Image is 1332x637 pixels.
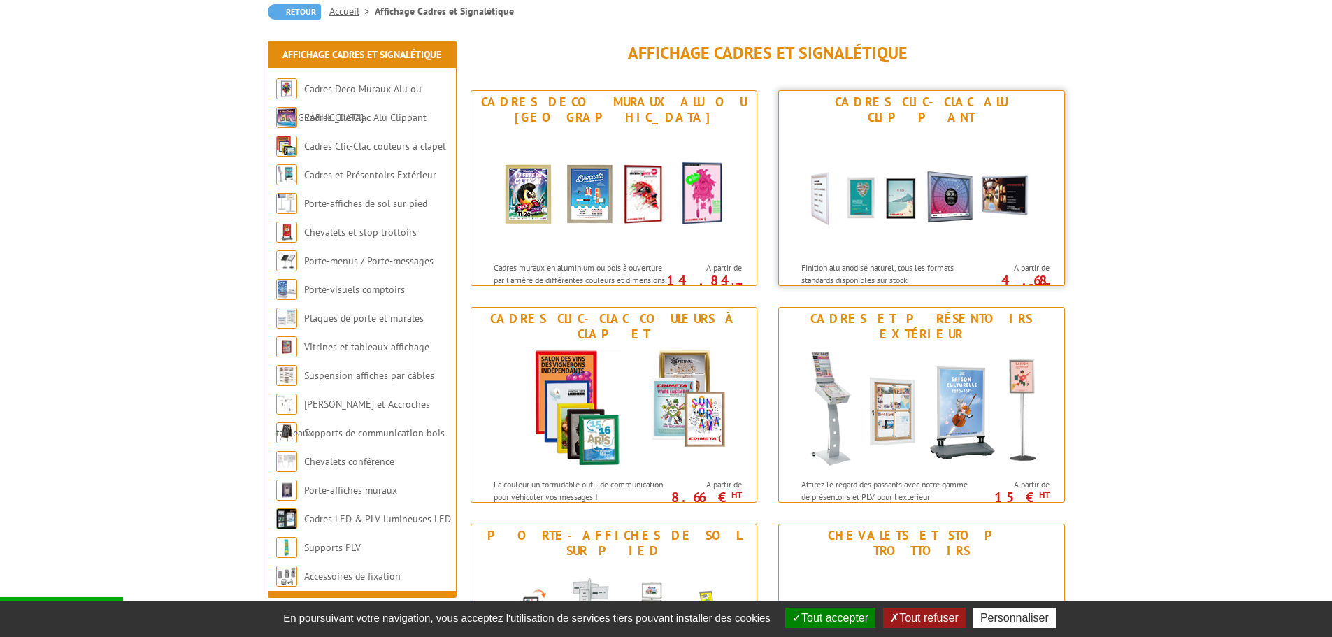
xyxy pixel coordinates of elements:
[782,528,1061,559] div: Chevalets et stop trottoirs
[268,4,321,20] a: Retour
[792,129,1051,255] img: Cadres Clic-Clac Alu Clippant
[785,608,875,628] button: Tout accepter
[375,4,514,18] li: Affichage Cadres et Signalétique
[1039,280,1050,292] sup: HT
[276,566,297,587] img: Accessoires de fixation
[731,489,742,501] sup: HT
[276,222,297,243] img: Chevalets et stop trottoirs
[731,280,742,292] sup: HT
[471,307,757,503] a: Cadres Clic-Clac couleurs à clapet Cadres Clic-Clac couleurs à clapet La couleur un formidable ou...
[304,255,434,267] a: Porte-menus / Porte-messages
[276,83,422,124] a: Cadres Deco Muraux Alu ou [GEOGRAPHIC_DATA]
[304,570,401,582] a: Accessoires de fixation
[276,250,297,271] img: Porte-menus / Porte-messages
[329,5,375,17] a: Accueil
[304,369,434,382] a: Suspension affiches par câbles
[664,493,742,501] p: 8.66 €
[792,345,1051,471] img: Cadres et Présentoirs Extérieur
[276,451,297,472] img: Chevalets conférence
[883,608,965,628] button: Tout refuser
[276,78,297,99] img: Cadres Deco Muraux Alu ou Bois
[485,345,743,471] img: Cadres Clic-Clac couleurs à clapet
[276,508,297,529] img: Cadres LED & PLV lumineuses LED
[971,276,1050,293] p: 4.68 €
[782,311,1061,342] div: Cadres et Présentoirs Extérieur
[475,311,753,342] div: Cadres Clic-Clac couleurs à clapet
[471,90,757,286] a: Cadres Deco Muraux Alu ou [GEOGRAPHIC_DATA] Cadres Deco Muraux Alu ou Bois Cadres muraux en alumi...
[276,612,778,624] span: En poursuivant votre navigation, vous acceptez l'utilisation de services tiers pouvant installer ...
[304,169,436,181] a: Cadres et Présentoirs Extérieur
[782,94,1061,125] div: Cadres Clic-Clac Alu Clippant
[778,90,1065,286] a: Cadres Clic-Clac Alu Clippant Cadres Clic-Clac Alu Clippant Finition alu anodisé naturel, tous le...
[671,479,742,490] span: A partir de
[282,48,441,61] a: Affichage Cadres et Signalétique
[276,136,297,157] img: Cadres Clic-Clac couleurs à clapet
[304,283,405,296] a: Porte-visuels comptoirs
[778,307,1065,503] a: Cadres et Présentoirs Extérieur Cadres et Présentoirs Extérieur Attirez le regard des passants av...
[1039,489,1050,501] sup: HT
[971,493,1050,501] p: 15 €
[276,365,297,386] img: Suspension affiches par câbles
[304,455,394,468] a: Chevalets conférence
[304,341,429,353] a: Vitrines et tableaux affichage
[304,513,451,525] a: Cadres LED & PLV lumineuses LED
[304,312,424,324] a: Plaques de porte et murales
[494,262,667,310] p: Cadres muraux en aluminium ou bois à ouverture par l'arrière de différentes couleurs et dimension...
[304,111,427,124] a: Cadres Clic-Clac Alu Clippant
[276,480,297,501] img: Porte-affiches muraux
[494,478,667,502] p: La couleur un formidable outil de communication pour véhiculer vos messages !
[664,276,742,293] p: 14.84 €
[801,478,975,502] p: Attirez le regard des passants avec notre gamme de présentoirs et PLV pour l'extérieur
[304,484,397,496] a: Porte-affiches muraux
[475,528,753,559] div: Porte-affiches de sol sur pied
[304,226,417,238] a: Chevalets et stop trottoirs
[978,479,1050,490] span: A partir de
[471,44,1065,62] h1: Affichage Cadres et Signalétique
[973,608,1056,628] button: Personnaliser (fenêtre modale)
[276,537,297,558] img: Supports PLV
[276,398,430,439] a: [PERSON_NAME] et Accroches tableaux
[304,197,427,210] a: Porte-affiches de sol sur pied
[276,336,297,357] img: Vitrines et tableaux affichage
[304,541,361,554] a: Supports PLV
[276,394,297,415] img: Cimaises et Accroches tableaux
[304,140,446,152] a: Cadres Clic-Clac couleurs à clapet
[276,164,297,185] img: Cadres et Présentoirs Extérieur
[801,262,975,285] p: Finition alu anodisé naturel, tous les formats standards disponibles sur stock.
[276,279,297,300] img: Porte-visuels comptoirs
[485,129,743,255] img: Cadres Deco Muraux Alu ou Bois
[276,308,297,329] img: Plaques de porte et murales
[978,262,1050,273] span: A partir de
[475,94,753,125] div: Cadres Deco Muraux Alu ou [GEOGRAPHIC_DATA]
[671,262,742,273] span: A partir de
[276,193,297,214] img: Porte-affiches de sol sur pied
[304,427,445,439] a: Supports de communication bois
